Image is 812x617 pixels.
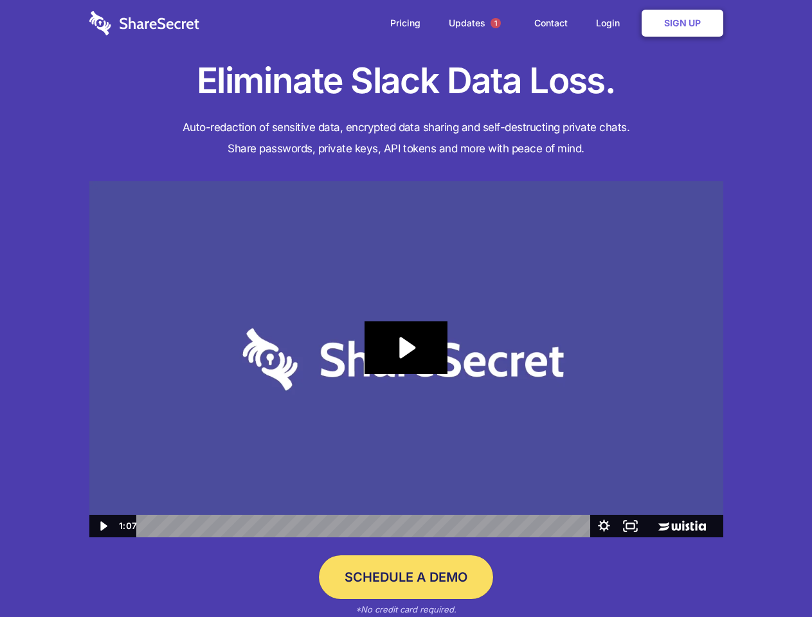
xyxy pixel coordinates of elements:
button: Play Video [89,515,116,537]
img: logo-wordmark-white-trans-d4663122ce5f474addd5e946df7df03e33cb6a1c49d2221995e7729f52c070b2.svg [89,11,199,35]
a: Login [583,3,639,43]
a: Contact [521,3,581,43]
a: Pricing [377,3,433,43]
iframe: Drift Widget Chat Controller [748,553,797,602]
img: Sharesecret [89,181,723,538]
h1: Eliminate Slack Data Loss. [89,58,723,104]
h4: Auto-redaction of sensitive data, encrypted data sharing and self-destructing private chats. Shar... [89,117,723,159]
